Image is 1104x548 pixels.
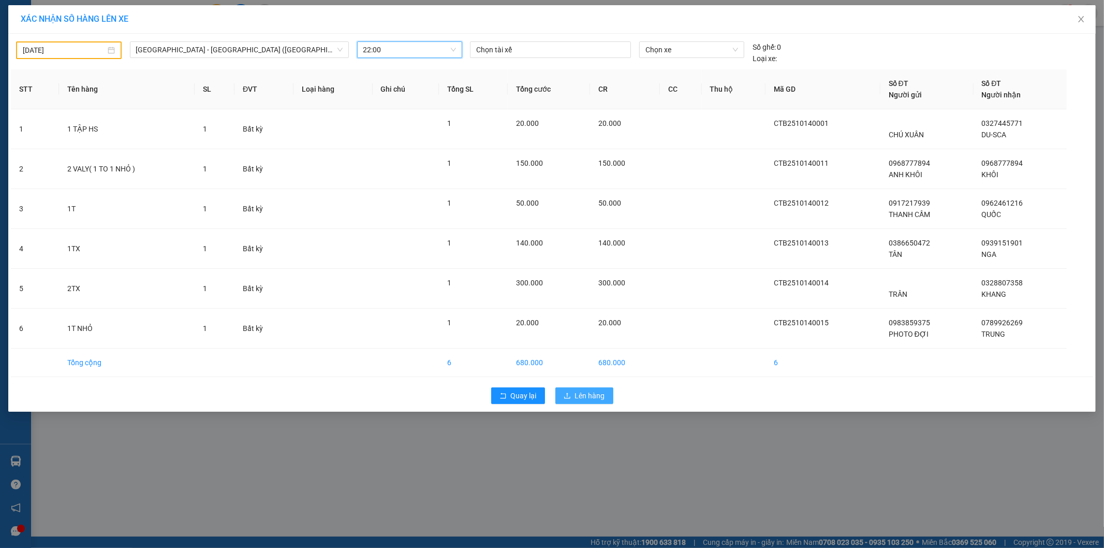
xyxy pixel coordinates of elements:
td: 1 [11,109,59,149]
span: 20.000 [598,119,621,127]
span: PHOTO ĐỢI [889,330,929,338]
input: 14/10/2025 [23,45,106,56]
span: CTB2510140011 [774,159,829,167]
span: Nha Trang - Sài Gòn (Hàng hoá) [136,42,343,57]
td: 2 [11,149,59,189]
td: 680.000 [508,349,590,377]
span: 1 [447,279,451,287]
div: 0 [753,41,782,53]
span: KHANG [982,290,1007,298]
span: CTB2510140013 [774,239,829,247]
span: 150.000 [516,159,543,167]
span: down [337,47,343,53]
td: 1 TẬP HS [59,109,195,149]
span: CTB2510140001 [774,119,829,127]
span: rollback [499,392,507,400]
span: 1 [203,165,207,173]
span: Người gửi [889,91,922,99]
td: 2 VALY( 1 TO 1 NHỎ ) [59,149,195,189]
span: 150.000 [598,159,625,167]
td: 2TX [59,269,195,309]
span: KHÔI [982,170,999,179]
td: 1T NHỎ [59,309,195,349]
span: CTB2510140014 [774,279,829,287]
span: 22:00 [363,42,457,57]
span: CHÚ XUÂN [889,131,924,139]
span: Chọn xe [645,42,738,57]
td: 3 [11,189,59,229]
span: XÁC NHẬN SỐ HÀNG LÊN XE [21,14,128,24]
span: 0968777894 [889,159,930,167]
span: 300.000 [516,279,543,287]
span: QUỐC [982,210,1002,219]
span: TÂN [889,250,902,258]
span: Người nhận [982,91,1021,99]
span: Số ghế: [753,41,776,53]
span: 0327445771 [982,119,1023,127]
span: THANH CẦM [889,210,930,219]
th: STT [11,69,59,109]
td: Bất kỳ [234,149,293,189]
span: 1 [447,319,451,327]
td: 1TX [59,229,195,269]
span: Số ĐT [982,79,1002,88]
span: Lên hàng [575,390,605,401]
td: 4 [11,229,59,269]
button: rollbackQuay lại [491,387,545,404]
th: Tổng cước [508,69,590,109]
td: 680.000 [590,349,660,377]
td: 6 [439,349,508,377]
th: CR [590,69,660,109]
span: 1 [203,324,207,333]
th: Ghi chú [373,69,439,109]
span: 300.000 [598,279,625,287]
span: TRÂN [889,290,907,298]
span: 0939151901 [982,239,1023,247]
span: 50.000 [598,199,621,207]
td: Bất kỳ [234,189,293,229]
span: upload [564,392,571,400]
span: Số ĐT [889,79,908,88]
td: Bất kỳ [234,309,293,349]
span: 1 [203,205,207,213]
span: DU-SCA [982,131,1007,139]
span: 1 [447,239,451,247]
span: CTB2510140015 [774,319,829,327]
td: Bất kỳ [234,229,293,269]
button: uploadLên hàng [555,387,613,404]
th: Mã GD [766,69,880,109]
span: 0386650472 [889,239,930,247]
span: 140.000 [598,239,625,247]
span: 140.000 [516,239,543,247]
span: 20.000 [516,119,539,127]
td: 6 [11,309,59,349]
span: close [1077,15,1085,23]
td: 6 [766,349,880,377]
th: Loại hàng [293,69,373,109]
span: 0983859375 [889,319,930,327]
span: NGA [982,250,997,258]
td: Bất kỳ [234,109,293,149]
th: Tên hàng [59,69,195,109]
span: 1 [447,119,451,127]
span: 1 [203,125,207,133]
span: 0917217939 [889,199,930,207]
button: Close [1067,5,1096,34]
th: ĐVT [234,69,293,109]
span: 20.000 [516,319,539,327]
th: Tổng SL [439,69,508,109]
span: 1 [203,284,207,293]
span: 0789926269 [982,319,1023,327]
span: 1 [447,159,451,167]
span: 0968777894 [982,159,1023,167]
th: CC [660,69,701,109]
span: 20.000 [598,319,621,327]
td: Bất kỳ [234,269,293,309]
span: 1 [447,199,451,207]
span: 1 [203,244,207,253]
span: Quay lại [511,390,537,401]
td: Tổng cộng [59,349,195,377]
span: ANH KHÔI [889,170,922,179]
span: CTB2510140012 [774,199,829,207]
span: 0328807358 [982,279,1023,287]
